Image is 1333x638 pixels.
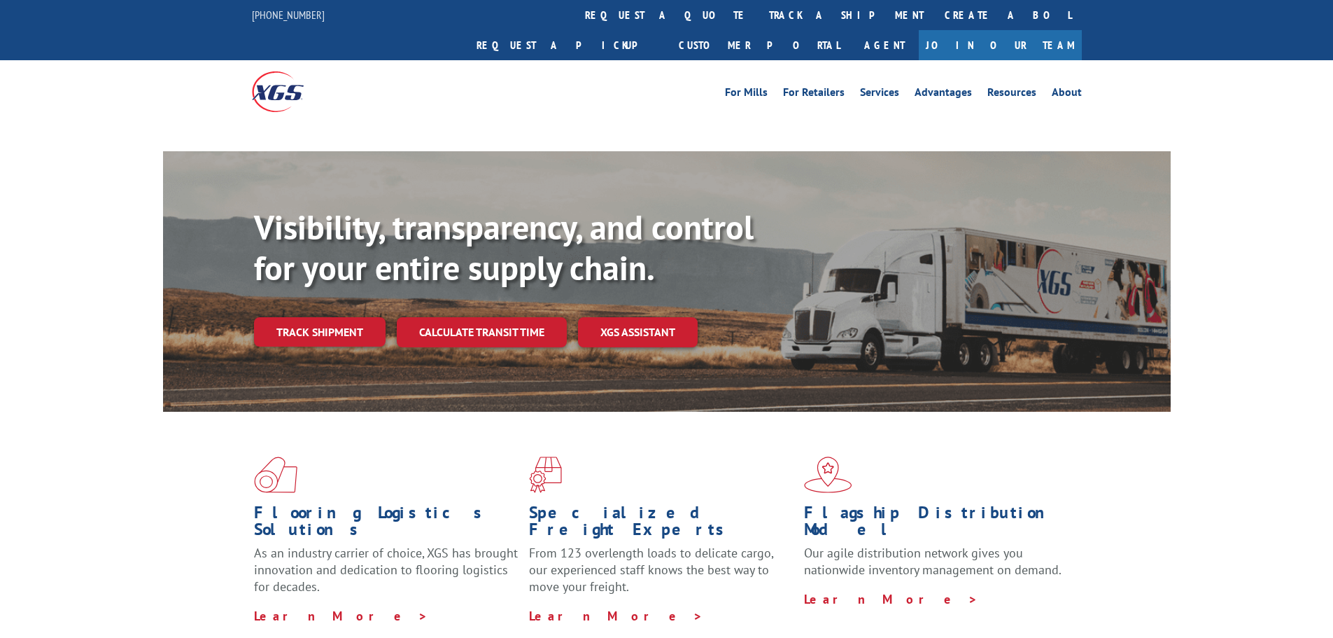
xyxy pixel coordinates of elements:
[804,591,978,607] a: Learn More >
[860,87,899,102] a: Services
[804,545,1062,578] span: Our agile distribution network gives you nationwide inventory management on demand.
[987,87,1036,102] a: Resources
[919,30,1082,60] a: Join Our Team
[254,504,519,545] h1: Flooring Logistics Solutions
[254,608,428,624] a: Learn More >
[850,30,919,60] a: Agent
[915,87,972,102] a: Advantages
[1052,87,1082,102] a: About
[725,87,768,102] a: For Mills
[804,457,852,493] img: xgs-icon-flagship-distribution-model-red
[668,30,850,60] a: Customer Portal
[254,317,386,347] a: Track shipment
[254,205,754,289] b: Visibility, transparency, and control for your entire supply chain.
[783,87,845,102] a: For Retailers
[529,545,794,607] p: From 123 overlength loads to delicate cargo, our experienced staff knows the best way to move you...
[529,457,562,493] img: xgs-icon-focused-on-flooring-red
[529,608,703,624] a: Learn More >
[804,504,1068,545] h1: Flagship Distribution Model
[578,317,698,347] a: XGS ASSISTANT
[397,317,567,347] a: Calculate transit time
[529,504,794,545] h1: Specialized Freight Experts
[466,30,668,60] a: Request a pickup
[252,8,325,22] a: [PHONE_NUMBER]
[254,545,518,595] span: As an industry carrier of choice, XGS has brought innovation and dedication to flooring logistics...
[254,457,297,493] img: xgs-icon-total-supply-chain-intelligence-red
